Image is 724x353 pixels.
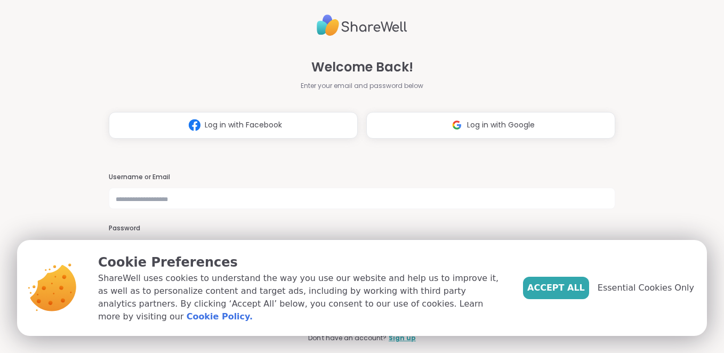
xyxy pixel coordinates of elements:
[98,272,506,323] p: ShareWell uses cookies to understand the way you use our website and help us to improve it, as we...
[389,333,416,343] a: Sign up
[109,224,616,233] h3: Password
[467,119,535,131] span: Log in with Google
[523,277,589,299] button: Accept All
[366,112,615,139] button: Log in with Google
[187,310,253,323] a: Cookie Policy.
[98,253,506,272] p: Cookie Preferences
[527,282,585,294] span: Accept All
[109,112,358,139] button: Log in with Facebook
[109,173,616,182] h3: Username or Email
[205,119,282,131] span: Log in with Facebook
[317,10,407,41] img: ShareWell Logo
[598,282,694,294] span: Essential Cookies Only
[308,333,387,343] span: Don't have an account?
[447,115,467,135] img: ShareWell Logomark
[311,58,413,77] span: Welcome Back!
[184,115,205,135] img: ShareWell Logomark
[301,81,423,91] span: Enter your email and password below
